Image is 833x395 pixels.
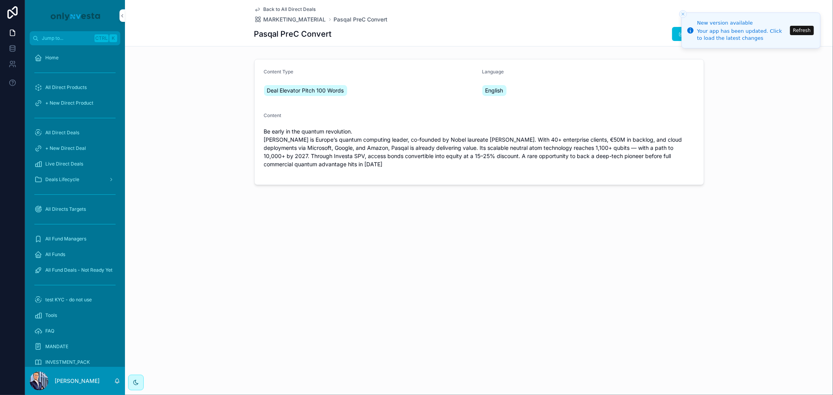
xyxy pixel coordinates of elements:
button: Refresh [790,26,814,35]
span: All Fund Deals - Not Ready Yet [45,267,112,273]
button: Edit [672,27,704,41]
a: test KYC - do not use [30,293,120,307]
div: Your app has been updated. Click to load the latest changes [697,28,788,42]
a: FAQ [30,324,120,338]
p: [PERSON_NAME] [55,377,100,385]
span: Content Type [264,69,294,75]
span: Deal Elevator Pitch 100 Words [267,87,344,94]
p: Be early in the quantum revolution. [PERSON_NAME] is Europe’s quantum computing leader, co-founde... [264,127,694,168]
button: Jump to...CtrlK [30,31,120,45]
span: FAQ [45,328,54,334]
span: INVESTMENT_PACK [45,359,90,365]
a: All Fund Managers [30,232,120,246]
a: All Direct Deals [30,126,120,140]
a: Home [30,51,120,65]
span: All Directs Targets [45,206,86,212]
a: Back to All Direct Deals [254,6,316,12]
a: MARKETING_MATERIAL [254,16,326,23]
div: New version available [697,19,788,27]
a: + New Direct Deal [30,141,120,155]
span: test KYC - do not use [45,297,92,303]
span: Content [264,112,282,118]
a: All Directs Targets [30,202,120,216]
span: Deals Lifecycle [45,176,79,183]
span: Language [482,69,504,75]
span: MARKETING_MATERIAL [264,16,326,23]
a: Pasqal PreC Convert [334,16,388,23]
span: MANDATE [45,343,68,350]
span: English [485,87,503,94]
span: Back to All Direct Deals [264,6,316,12]
button: Close toast [679,10,687,18]
div: scrollable content [25,45,125,367]
span: Home [45,55,59,61]
span: Ctrl [95,34,109,42]
a: Deals Lifecycle [30,173,120,187]
a: All Direct Products [30,80,120,94]
a: Tools [30,308,120,322]
span: + New Direct Deal [45,145,86,151]
span: All Direct Products [45,84,87,91]
a: MANDATE [30,340,120,354]
a: INVESTMENT_PACK [30,355,120,369]
a: All Fund Deals - Not Ready Yet [30,263,120,277]
span: Tools [45,312,57,318]
span: All Direct Deals [45,130,79,136]
span: All Fund Managers [45,236,86,242]
span: K [110,35,116,41]
span: Live Direct Deals [45,161,83,167]
span: All Funds [45,251,65,258]
a: Live Direct Deals [30,157,120,171]
span: + New Direct Product [45,100,93,106]
img: App logo [49,9,101,22]
span: Jump to... [42,35,91,41]
h1: Pasqal PreC Convert [254,28,332,39]
a: All Funds [30,247,120,262]
a: + New Direct Product [30,96,120,110]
